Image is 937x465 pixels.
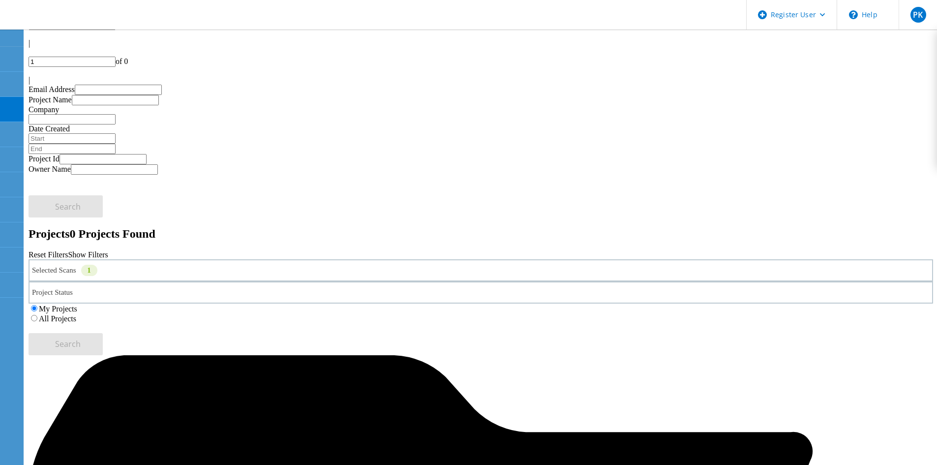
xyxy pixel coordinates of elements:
[29,39,933,48] div: |
[29,155,60,163] label: Project Id
[29,195,103,217] button: Search
[29,165,71,173] label: Owner Name
[29,133,116,144] input: Start
[55,339,81,349] span: Search
[29,333,103,355] button: Search
[29,85,75,93] label: Email Address
[55,201,81,212] span: Search
[29,250,68,259] a: Reset Filters
[29,76,933,85] div: |
[10,19,116,28] a: Live Optics Dashboard
[29,227,70,240] b: Projects
[81,265,97,276] div: 1
[29,144,116,154] input: End
[913,11,923,19] span: PK
[29,281,933,304] div: Project Status
[29,95,72,104] label: Project Name
[29,105,59,114] label: Company
[116,57,128,65] span: of 0
[29,259,933,281] div: Selected Scans
[29,124,70,133] label: Date Created
[70,227,155,240] span: 0 Projects Found
[39,314,76,323] label: All Projects
[68,250,108,259] a: Show Filters
[849,10,858,19] svg: \n
[39,305,77,313] label: My Projects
